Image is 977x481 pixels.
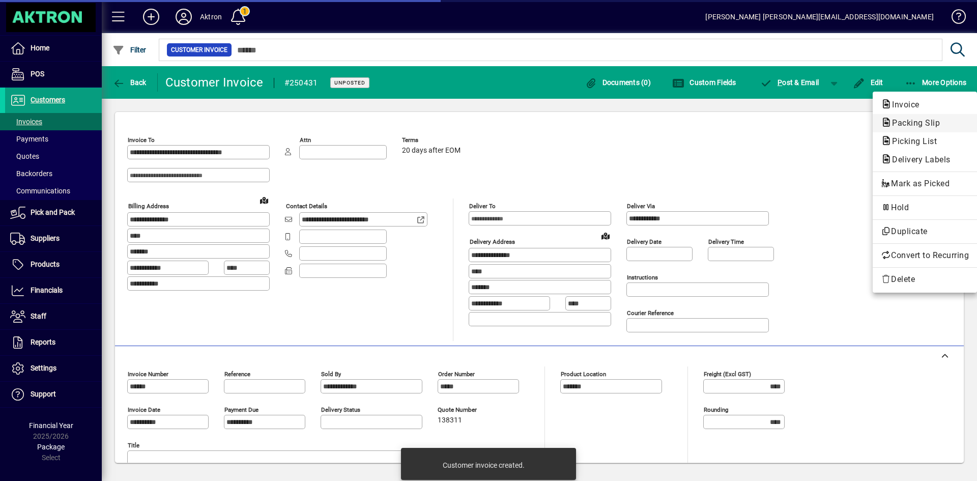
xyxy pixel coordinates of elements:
span: Invoice [881,100,925,109]
span: Delivery Labels [881,155,956,164]
span: Mark as Picked [881,178,969,190]
span: Delete [881,273,969,286]
span: Packing Slip [881,118,945,128]
span: Picking List [881,136,942,146]
span: Duplicate [881,225,969,238]
span: Hold [881,202,969,214]
span: Convert to Recurring [881,249,969,262]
